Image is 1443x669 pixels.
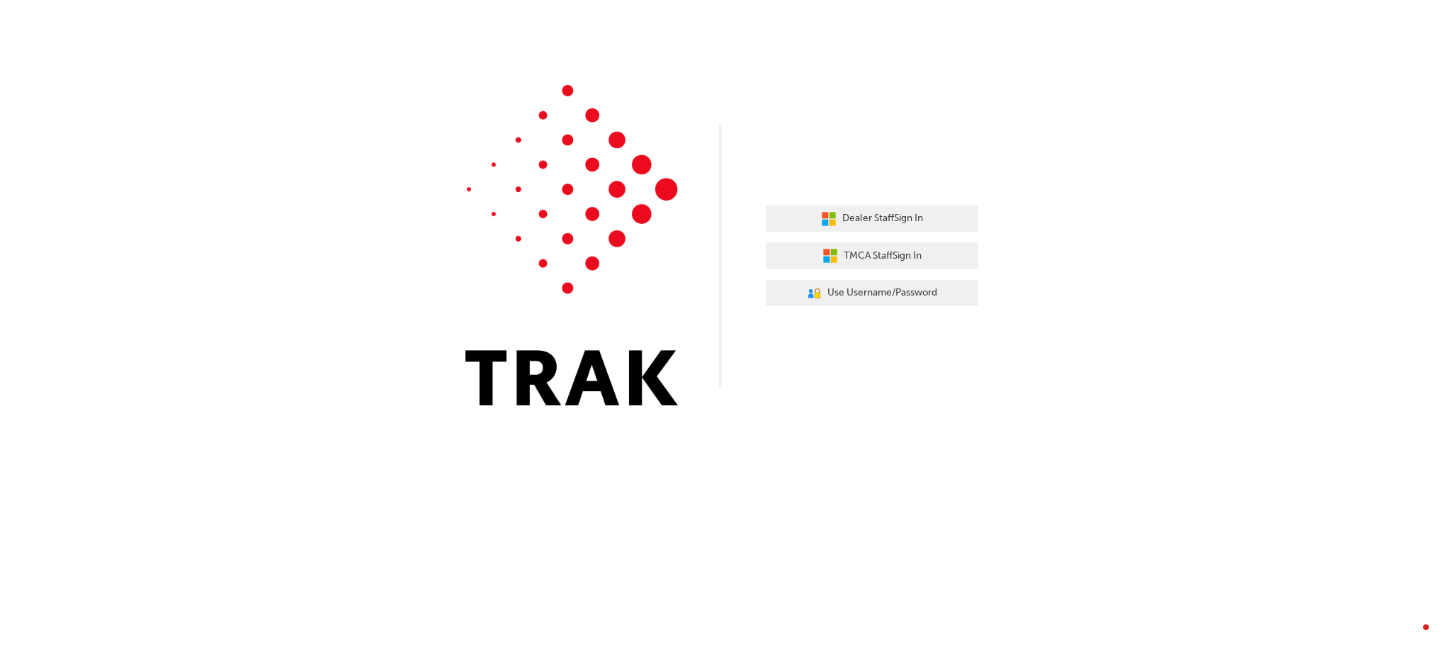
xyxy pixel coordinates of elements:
span: Use Username/Password [827,285,937,301]
iframe: Intercom live chat [1395,621,1429,655]
button: Use Username/Password [766,280,978,307]
span: Dealer Staff Sign In [842,210,923,227]
button: Dealer StaffSign In [766,206,978,232]
button: TMCA StaffSign In [766,242,978,269]
img: Trak [465,85,678,405]
span: TMCA Staff Sign In [844,248,922,264]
